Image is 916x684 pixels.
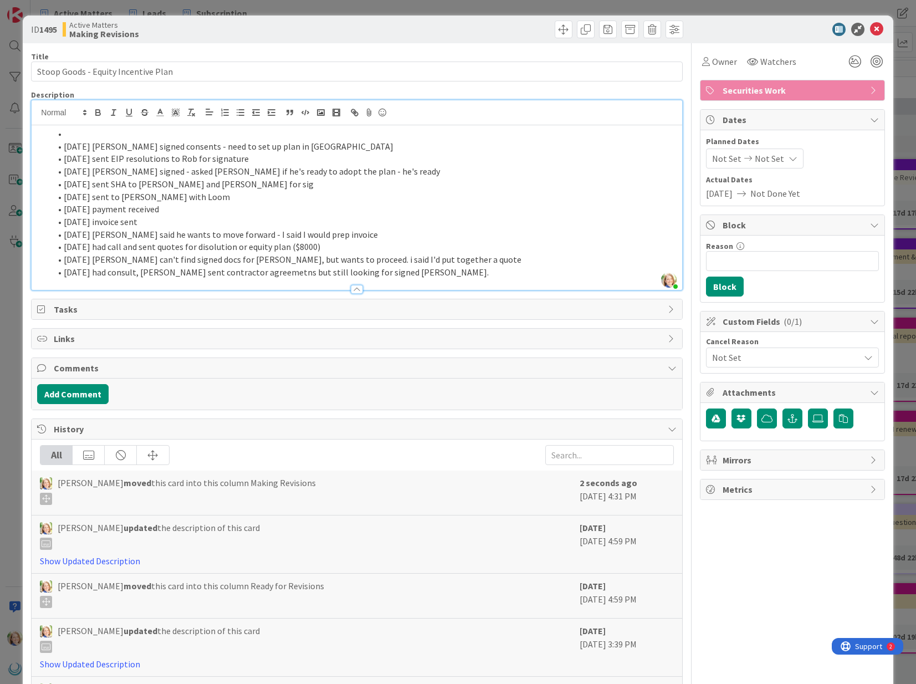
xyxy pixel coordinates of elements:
b: moved [124,580,151,591]
b: updated [124,522,157,533]
img: AD [40,477,52,489]
img: AD [40,625,52,637]
span: Block [723,218,864,232]
span: [PERSON_NAME] the description of this card [58,624,260,653]
span: Not Set [755,152,784,165]
div: Cancel Reason [706,338,879,345]
span: Metrics [723,483,864,496]
span: Planned Dates [706,136,879,147]
li: [DATE] [PERSON_NAME] signed consents - need to set up plan in [GEOGRAPHIC_DATA] [50,140,676,153]
input: type card name here... [31,62,682,81]
img: AD [40,580,52,593]
li: [DATE] [PERSON_NAME] signed - asked [PERSON_NAME] if he's ready to adopt the plan - he's ready [50,165,676,178]
li: [DATE] sent SHA to [PERSON_NAME] and [PERSON_NAME] for sig [50,178,676,191]
b: [DATE] [580,522,606,533]
span: Tasks [54,303,662,316]
li: [DATE] had call and sent quotes for disolution or equity plan ($8000) [50,241,676,253]
span: Not Set [712,152,741,165]
img: Sl300r1zNejTcUF0uYcJund7nRpyjiOK.jpg [661,272,677,288]
span: History [54,422,662,436]
span: Attachments [723,386,864,399]
span: Support [23,2,50,15]
span: Not Done Yet [750,187,800,200]
span: ID [31,23,57,36]
div: [DATE] 4:31 PM [580,476,674,509]
span: Active Matters [69,21,139,29]
button: Block [706,277,744,297]
div: [DATE] 4:59 PM [580,521,674,568]
span: Watchers [760,55,796,68]
span: [PERSON_NAME] this card into this column Ready for Revisions [58,579,324,608]
li: [DATE] had consult, [PERSON_NAME] sent contractor agreemetns but still looking for signed [PERSON... [50,266,676,279]
button: Add Comment [37,384,109,404]
label: Reason [706,241,733,251]
div: [DATE] 4:59 PM [580,579,674,612]
span: Description [31,90,74,100]
b: 1495 [39,24,57,35]
span: Comments [54,361,662,375]
b: [DATE] [580,580,606,591]
li: [DATE] [PERSON_NAME] can't find signed docs for [PERSON_NAME], but wants to proceed. i said I'd p... [50,253,676,266]
b: Making Revisions [69,29,139,38]
span: Custom Fields [723,315,864,328]
span: Actual Dates [706,174,879,186]
li: [DATE] sent to [PERSON_NAME] with Loom [50,191,676,203]
span: Dates [723,113,864,126]
img: AD [40,522,52,534]
span: [PERSON_NAME] this card into this column Making Revisions [58,476,316,505]
span: Not Set [712,351,859,364]
label: Title [31,52,49,62]
b: updated [124,625,157,636]
li: [DATE] payment received [50,203,676,216]
div: All [40,446,73,464]
div: 2 [58,4,60,13]
b: 2 seconds ago [580,477,637,488]
input: Search... [545,445,674,465]
li: [DATE] [PERSON_NAME] said he wants to move forward - I said I would prep invoice [50,228,676,241]
a: Show Updated Description [40,659,140,670]
span: [DATE] [706,187,733,200]
span: Mirrors [723,453,864,467]
span: Links [54,332,662,345]
b: moved [124,477,151,488]
span: ( 0/1 ) [784,316,802,327]
a: Show Updated Description [40,555,140,566]
span: Securities Work [723,84,864,97]
div: [DATE] 3:39 PM [580,624,674,671]
li: [DATE] sent EIP resolutions to Rob for signature [50,152,676,165]
span: Owner [712,55,737,68]
span: [PERSON_NAME] the description of this card [58,521,260,550]
b: [DATE] [580,625,606,636]
li: [DATE] invoice sent [50,216,676,228]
